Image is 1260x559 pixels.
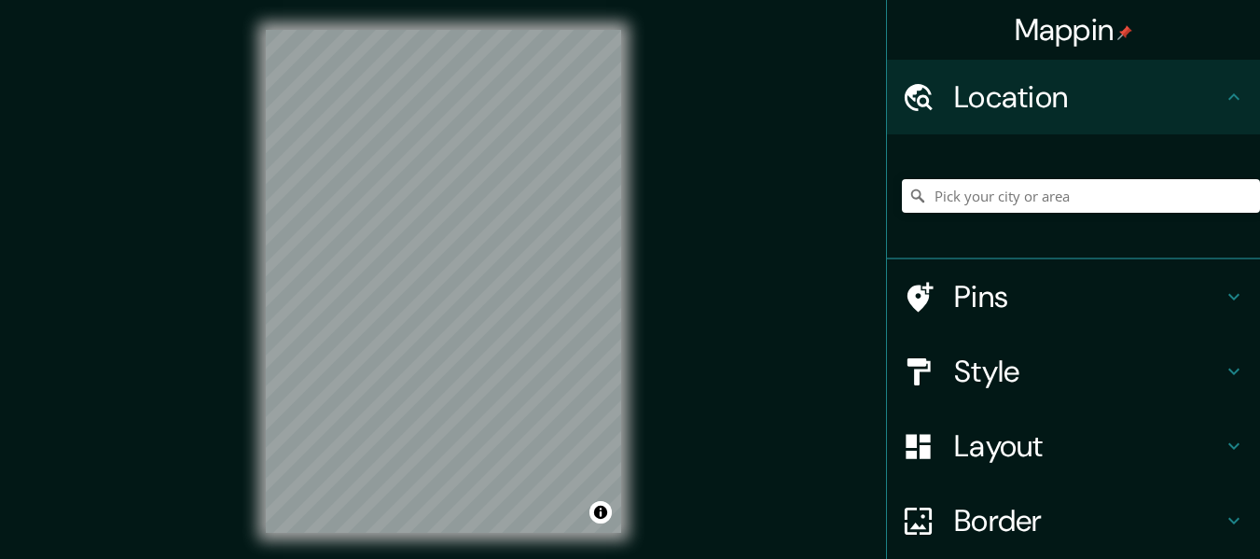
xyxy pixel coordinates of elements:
[902,179,1260,213] input: Pick your city or area
[887,409,1260,483] div: Layout
[266,30,621,533] canvas: Map
[954,78,1223,116] h4: Location
[1015,11,1133,49] h4: Mappin
[887,334,1260,409] div: Style
[954,278,1223,315] h4: Pins
[1117,25,1132,40] img: pin-icon.png
[954,502,1223,539] h4: Border
[887,259,1260,334] div: Pins
[887,483,1260,558] div: Border
[954,353,1223,390] h4: Style
[954,427,1223,465] h4: Layout
[887,60,1260,134] div: Location
[589,501,612,524] button: Toggle attribution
